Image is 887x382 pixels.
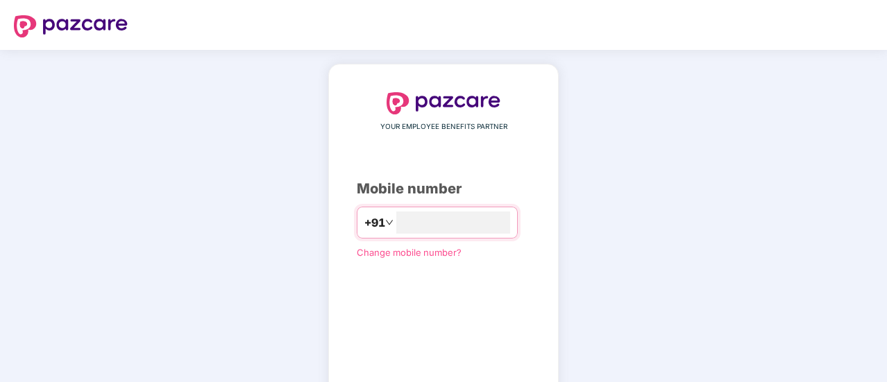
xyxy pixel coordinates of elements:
[357,247,462,258] a: Change mobile number?
[364,214,385,232] span: +91
[14,15,128,37] img: logo
[357,178,530,200] div: Mobile number
[385,218,394,227] span: down
[387,92,500,114] img: logo
[380,121,507,132] span: YOUR EMPLOYEE BENEFITS PARTNER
